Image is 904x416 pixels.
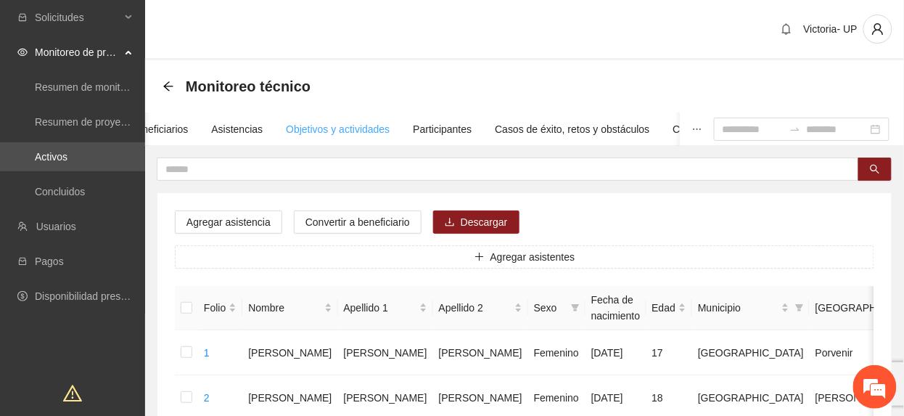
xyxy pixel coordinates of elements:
[439,300,511,316] span: Apellido 2
[792,297,807,319] span: filter
[795,303,804,312] span: filter
[692,286,810,330] th: Municipio
[35,186,85,197] a: Concluidos
[211,121,263,137] div: Asistencias
[63,384,82,403] span: warning
[528,330,585,375] td: Femenino
[35,116,190,128] a: Resumen de proyectos aprobados
[204,300,226,316] span: Folio
[413,121,472,137] div: Participantes
[692,124,702,134] span: ellipsis
[461,214,508,230] span: Descargar
[490,249,575,265] span: Agregar asistentes
[75,74,244,93] div: Chatee con nosotros ahora
[863,15,892,44] button: user
[163,81,174,93] div: Back
[698,300,778,316] span: Municipio
[495,121,649,137] div: Casos de éxito, retos y obstáculos
[242,286,337,330] th: Nombre
[204,347,210,359] a: 1
[35,3,120,32] span: Solicitudes
[474,252,485,264] span: plus
[870,164,880,176] span: search
[186,214,271,230] span: Agregar asistencia
[776,23,797,35] span: bell
[305,214,410,230] span: Convertir a beneficiario
[692,330,810,375] td: [GEOGRAPHIC_DATA]
[646,286,693,330] th: Edad
[433,286,528,330] th: Apellido 2
[789,123,801,135] span: swap-right
[186,75,311,98] span: Monitoreo técnico
[35,290,159,302] a: Disponibilidad presupuestal
[568,297,583,319] span: filter
[286,121,390,137] div: Objetivos y actividades
[35,256,64,267] a: Pagos
[646,330,693,375] td: 17
[534,300,565,316] span: Sexo
[775,17,798,41] button: bell
[36,221,76,232] a: Usuarios
[585,330,646,375] td: [DATE]
[35,151,67,163] a: Activos
[338,330,433,375] td: [PERSON_NAME]
[204,392,210,404] a: 2
[35,38,120,67] span: Monitoreo de proyectos
[7,269,276,319] textarea: Escriba su mensaje y pulse “Intro”
[585,286,646,330] th: Fecha de nacimiento
[858,158,892,181] button: search
[175,211,282,234] button: Agregar asistencia
[17,12,28,23] span: inbox
[445,217,455,229] span: download
[571,303,580,312] span: filter
[163,81,174,92] span: arrow-left
[294,211,422,234] button: Convertir a beneficiario
[433,330,528,375] td: [PERSON_NAME]
[238,7,273,42] div: Minimizar ventana de chat en vivo
[344,300,416,316] span: Apellido 1
[175,245,874,269] button: plusAgregar asistentes
[804,23,858,35] span: Victoria- UP
[338,286,433,330] th: Apellido 1
[789,123,801,135] span: to
[652,300,676,316] span: Edad
[864,23,892,36] span: user
[681,113,714,146] button: ellipsis
[130,121,188,137] div: Beneficiarios
[198,286,242,330] th: Folio
[84,130,200,277] span: Estamos en línea.
[35,81,141,93] a: Resumen de monitoreo
[17,47,28,57] span: eye
[433,211,519,234] button: downloadDescargar
[248,300,321,316] span: Nombre
[242,330,337,375] td: [PERSON_NAME]
[673,121,730,137] div: Cronograma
